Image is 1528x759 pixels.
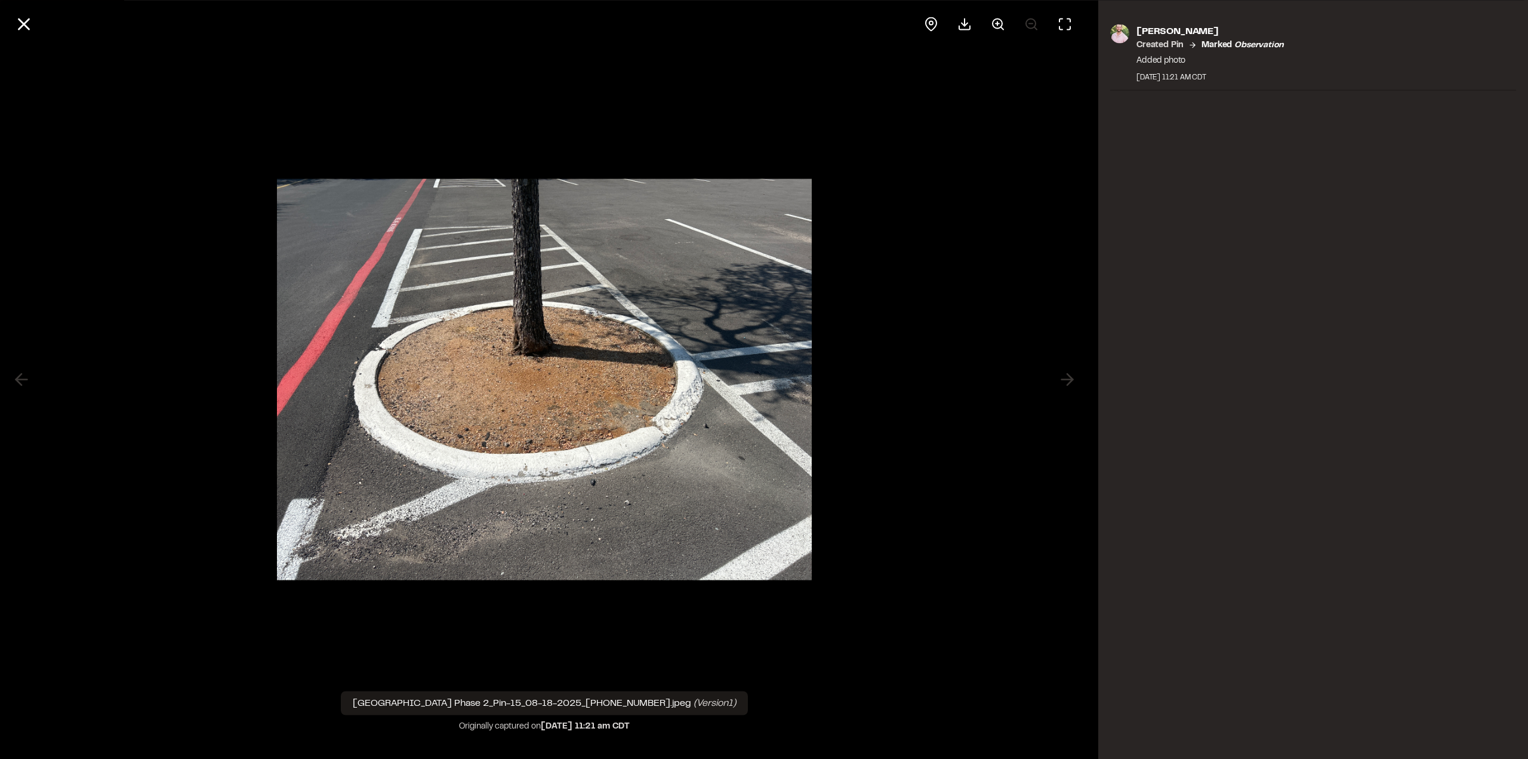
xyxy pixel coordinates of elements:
button: Toggle Fullscreen [1050,10,1079,38]
em: observation [1234,41,1283,48]
p: Marked [1202,38,1283,51]
img: file [277,167,812,592]
button: Zoom in [984,10,1012,38]
button: Close modal [10,10,38,38]
p: Added photo [1136,54,1283,67]
div: View pin on map [917,10,945,38]
img: photo [1110,24,1129,43]
p: Created Pin [1136,38,1184,51]
p: [PERSON_NAME] [1136,24,1283,38]
div: [DATE] 11:21 AM CDT [1136,72,1283,82]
